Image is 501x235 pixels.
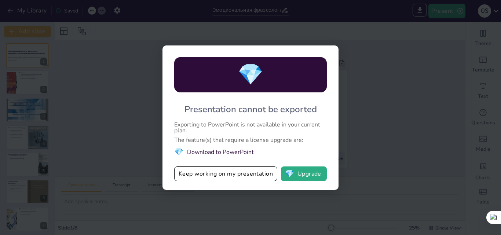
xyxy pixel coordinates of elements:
div: Exporting to PowerPoint is not available in your current plan. [174,122,327,133]
button: diamondUpgrade [281,166,327,181]
span: diamond [174,147,183,158]
div: The feature(s) that require a license upgrade are: [174,137,327,143]
span: diamond [238,59,263,90]
span: diamond [285,170,294,177]
button: Keep working on my presentation [174,166,277,181]
li: Download to PowerPoint [174,147,327,158]
div: Presentation cannot be exported [184,103,317,116]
